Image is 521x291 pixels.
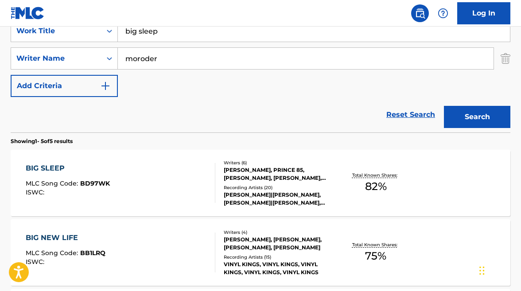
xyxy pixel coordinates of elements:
[365,178,387,194] span: 82 %
[224,236,334,252] div: [PERSON_NAME], [PERSON_NAME], [PERSON_NAME], [PERSON_NAME]
[224,260,334,276] div: VINYL KINGS, VINYL KINGS, VINYL KINGS, VINYL KINGS, VINYL KINGS
[26,163,110,174] div: BIG SLEEP
[80,179,110,187] span: BD97WK
[434,4,452,22] div: Help
[224,254,334,260] div: Recording Artists ( 15 )
[365,248,386,264] span: 75 %
[411,4,429,22] a: Public Search
[444,106,510,128] button: Search
[100,81,111,91] img: 9d2ae6d4665cec9f34b9.svg
[501,47,510,70] img: Delete Criterion
[352,241,400,248] p: Total Known Shares:
[26,233,105,243] div: BIG NEW LIFE
[224,184,334,191] div: Recording Artists ( 20 )
[224,229,334,236] div: Writers ( 4 )
[224,159,334,166] div: Writers ( 6 )
[11,150,510,216] a: BIG SLEEPMLC Song Code:BD97WKISWC:Writers (6)[PERSON_NAME], PRINCE 85, [PERSON_NAME], [PERSON_NAM...
[438,8,448,19] img: help
[11,7,45,19] img: MLC Logo
[479,257,485,284] div: Drag
[16,26,96,36] div: Work Title
[11,219,510,286] a: BIG NEW LIFEMLC Song Code:BB1LRQISWC:Writers (4)[PERSON_NAME], [PERSON_NAME], [PERSON_NAME], [PER...
[352,172,400,178] p: Total Known Shares:
[457,2,510,24] a: Log In
[16,53,96,64] div: Writer Name
[26,258,47,266] span: ISWC :
[224,166,334,182] div: [PERSON_NAME], PRINCE 85, [PERSON_NAME], [PERSON_NAME], [PERSON_NAME], [PERSON_NAME]
[224,191,334,207] div: [PERSON_NAME]|[PERSON_NAME], [PERSON_NAME]|[PERSON_NAME], [PERSON_NAME], [PERSON_NAME]|[PERSON_NA...
[26,249,80,257] span: MLC Song Code :
[11,137,73,145] p: Showing 1 - 5 of 5 results
[11,75,118,97] button: Add Criteria
[382,105,439,124] a: Reset Search
[11,20,510,132] form: Search Form
[26,188,47,196] span: ISWC :
[80,249,105,257] span: BB1LRQ
[477,248,521,291] iframe: Chat Widget
[415,8,425,19] img: search
[26,179,80,187] span: MLC Song Code :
